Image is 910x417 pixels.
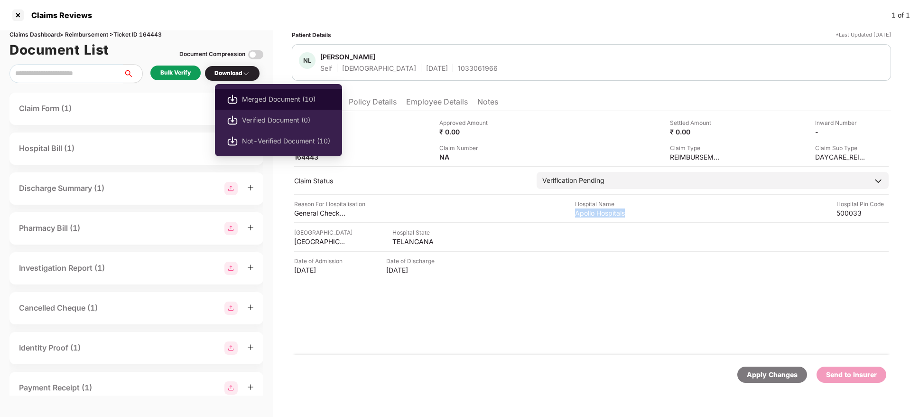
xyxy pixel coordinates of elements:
[160,68,191,77] div: Bulk Verify
[439,152,492,161] div: NA
[19,222,80,234] div: Pharmacy Bill (1)
[670,118,722,127] div: Settled Amount
[392,237,445,246] div: TELANGANA
[670,127,722,136] div: ₹ 0.00
[292,30,331,39] div: Patient Details
[214,69,250,78] div: Download
[392,228,445,237] div: Hospital State
[247,384,254,390] span: plus
[747,370,798,380] div: Apply Changes
[227,135,238,147] img: svg+xml;base64,PHN2ZyBpZD0iRG93bmxvYWQtMjB4MjAiIHhtbG5zPSJodHRwOi8vd3d3LnczLm9yZy8yMDAwL3N2ZyIgd2...
[247,344,254,351] span: plus
[386,265,438,275] div: [DATE]
[19,342,81,354] div: Identity Proof (1)
[9,39,109,60] h1: Document List
[224,302,238,315] img: svg+xml;base64,PHN2ZyBpZD0iR3JvdXBfMjg4MTMiIGRhdGEtbmFtZT0iR3JvdXAgMjg4MTMiIHhtbG5zPSJodHRwOi8vd3...
[224,262,238,275] img: svg+xml;base64,PHN2ZyBpZD0iR3JvdXBfMjg4MTMiIGRhdGEtbmFtZT0iR3JvdXAgMjg4MTMiIHhtbG5zPSJodHRwOi8vd3...
[224,341,238,355] img: svg+xml;base64,PHN2ZyBpZD0iR3JvdXBfMjg4MTMiIGRhdGEtbmFtZT0iR3JvdXAgMjg4MTMiIHhtbG5zPSJodHRwOi8vd3...
[815,152,867,161] div: DAYCARE_REIMBURSEMENT
[891,10,910,20] div: 1 of 1
[439,127,492,136] div: ₹ 0.00
[224,381,238,395] img: svg+xml;base64,PHN2ZyBpZD0iR3JvdXBfMjg4MTMiIGRhdGEtbmFtZT0iR3JvdXAgMjg4MTMiIHhtbG5zPSJodHRwOi8vd3...
[349,97,397,111] li: Policy Details
[294,237,346,246] div: [GEOGRAPHIC_DATA]
[439,143,492,152] div: Claim Number
[299,52,316,69] div: NL
[294,228,353,237] div: [GEOGRAPHIC_DATA]
[836,208,889,218] div: 500033
[575,199,627,208] div: Hospital Name
[179,50,245,59] div: Document Compression
[294,256,346,265] div: Date of Admission
[123,70,142,77] span: search
[826,370,877,380] div: Send to Insurer
[815,118,867,127] div: Inward Number
[242,94,330,104] span: Merged Document (10)
[242,70,250,77] img: svg+xml;base64,PHN2ZyBpZD0iRHJvcGRvd24tMzJ4MzIiIHhtbG5zPSJodHRwOi8vd3d3LnczLm9yZy8yMDAwL3N2ZyIgd2...
[294,199,365,208] div: Reason For Hospitalisation
[670,152,722,161] div: REIMBURSEMENT
[575,208,627,218] div: Apollo Hospitals
[247,224,254,231] span: plus
[123,64,143,83] button: search
[406,97,468,111] li: Employee Details
[294,265,346,275] div: [DATE]
[19,182,104,194] div: Discharge Summary (1)
[836,199,889,208] div: Hospital Pin Code
[439,118,492,127] div: Approved Amount
[836,30,891,39] div: *Last Updated [DATE]
[26,10,92,20] div: Claims Reviews
[815,127,867,136] div: -
[386,256,438,265] div: Date of Discharge
[19,382,92,394] div: Payment Receipt (1)
[342,64,416,73] div: [DEMOGRAPHIC_DATA]
[477,97,498,111] li: Notes
[227,94,238,105] img: svg+xml;base64,PHN2ZyBpZD0iRG93bmxvYWQtMjB4MjAiIHhtbG5zPSJodHRwOi8vd3d3LnczLm9yZy8yMDAwL3N2ZyIgd2...
[294,208,346,218] div: General Checkup
[19,302,98,314] div: Cancelled Cheque (1)
[224,182,238,195] img: svg+xml;base64,PHN2ZyBpZD0iR3JvdXBfMjg4MTMiIGRhdGEtbmFtZT0iR3JvdXAgMjg4MTMiIHhtbG5zPSJodHRwOi8vd3...
[19,262,105,274] div: Investigation Report (1)
[248,47,263,62] img: svg+xml;base64,PHN2ZyBpZD0iVG9nZ2xlLTMyeDMyIiB4bWxucz0iaHR0cDovL3d3dy53My5vcmcvMjAwMC9zdmciIHdpZH...
[9,30,263,39] div: Claims Dashboard > Reimbursement > Ticket ID 164443
[242,136,330,146] span: Not-Verified Document (10)
[320,52,375,61] div: [PERSON_NAME]
[320,64,332,73] div: Self
[542,175,604,186] div: Verification Pending
[247,304,254,311] span: plus
[815,143,867,152] div: Claim Sub Type
[227,114,238,126] img: svg+xml;base64,PHN2ZyBpZD0iRG93bmxvYWQtMjB4MjAiIHhtbG5zPSJodHRwOi8vd3d3LnczLm9yZy8yMDAwL3N2ZyIgd2...
[426,64,448,73] div: [DATE]
[873,176,883,186] img: downArrowIcon
[247,264,254,271] span: plus
[247,184,254,191] span: plus
[670,143,722,152] div: Claim Type
[19,142,74,154] div: Hospital Bill (1)
[242,115,330,125] span: Verified Document (0)
[224,222,238,235] img: svg+xml;base64,PHN2ZyBpZD0iR3JvdXBfMjg4MTMiIGRhdGEtbmFtZT0iR3JvdXAgMjg4MTMiIHhtbG5zPSJodHRwOi8vd3...
[19,103,72,114] div: Claim Form (1)
[294,176,527,185] div: Claim Status
[458,64,498,73] div: 1033061966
